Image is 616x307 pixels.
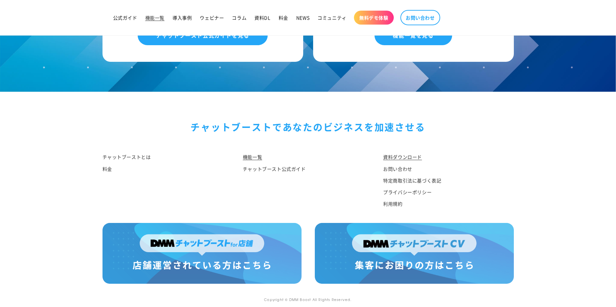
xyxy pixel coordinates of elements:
span: 料金 [279,15,288,21]
a: 導入事例 [169,11,196,25]
span: 公式ガイド [113,15,137,21]
a: 料金 [275,11,292,25]
a: 無料デモ体験 [354,11,394,25]
a: 機能一覧 [141,11,169,25]
span: お問い合わせ [406,15,435,21]
a: チャットブースト公式ガイド [243,163,306,175]
img: 集客にお困りの方はこちら [315,223,514,283]
a: 機能一覧 [243,153,262,163]
a: ウェビナー [196,11,228,25]
span: 導入事例 [172,15,192,21]
a: NEWS [292,11,313,25]
a: お問い合わせ [383,163,412,175]
a: プライバシーポリシー [383,186,432,198]
span: 機能一覧 [145,15,165,21]
a: 資料ダウンロード [383,153,422,163]
a: 利用規約 [383,198,402,210]
div: チャットブーストで あなたのビジネスを加速させる [103,119,514,135]
small: Copyright © DMM Boost All Rights Reserved. [264,297,352,302]
span: コミュニティ [317,15,347,21]
a: 公式ガイド [109,11,141,25]
span: ウェビナー [200,15,224,21]
a: コラム [228,11,250,25]
span: NEWS [296,15,309,21]
a: 特定商取引法に基づく表記 [383,175,441,186]
span: コラム [232,15,246,21]
span: 無料デモ体験 [359,15,388,21]
a: 資料DL [250,11,274,25]
img: 店舗運営されている方はこちら [103,223,302,283]
a: チャットブーストとは [103,153,151,163]
a: お問い合わせ [400,10,440,25]
span: 資料DL [254,15,270,21]
a: コミュニティ [313,11,351,25]
a: 料金 [103,163,112,175]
